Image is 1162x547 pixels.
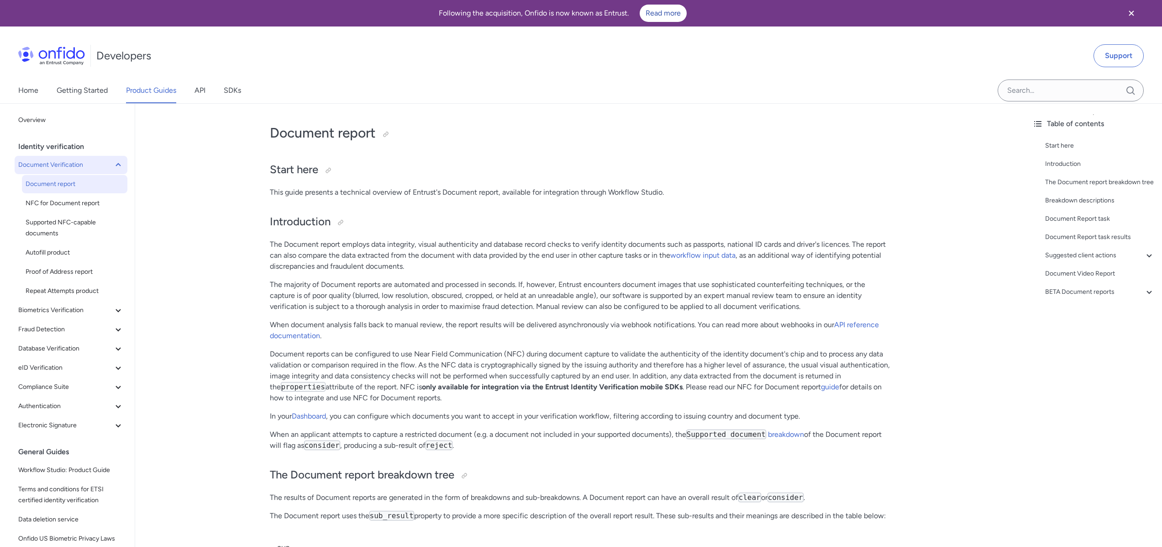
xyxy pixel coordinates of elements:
[292,412,326,420] a: Dashboard
[1045,268,1155,279] a: Document Video Report
[768,493,804,502] code: consider
[15,301,127,319] button: Biometrics Verification
[270,279,891,312] p: The majority of Document reports are automated and processed in seconds. If, however, Entrust enc...
[15,480,127,510] a: Terms and conditions for ETSI certified identity verification
[26,247,124,258] span: Autofill product
[270,320,879,340] a: API reference documentation
[270,239,891,272] p: The Document report employs data integrity, visual authenticity and database record checks to ver...
[1045,213,1155,224] a: Document Report task
[18,324,113,335] span: Fraud Detection
[15,156,127,174] button: Document Verification
[18,401,113,412] span: Authentication
[998,80,1144,101] input: Onfido search input field
[57,78,108,103] a: Getting Started
[22,175,127,193] a: Document report
[686,430,766,439] code: Supported document
[1045,287,1155,297] a: BETA Document reports
[270,187,891,198] p: This guide presents a technical overview of Entrust's Document report, available for integration ...
[18,115,124,126] span: Overview
[15,359,127,377] button: eID Verification
[18,362,113,373] span: eID Verification
[640,5,687,22] a: Read more
[15,510,127,529] a: Data deletion service
[426,441,453,450] code: reject
[738,493,761,502] code: clear
[270,349,891,404] p: Document reports can be configured to use Near Field Communication (NFC) during document capture ...
[224,78,241,103] a: SDKs
[22,213,127,243] a: Supported NFC-capable documents
[26,217,124,239] span: Supported NFC-capable documents
[270,492,891,503] p: The results of Document reports are generated in the form of breakdowns and sub-breakdowns. A Doc...
[15,416,127,435] button: Electronic Signature
[18,343,113,354] span: Database Verification
[18,47,85,65] img: Onfido Logo
[768,430,804,439] a: breakdown
[18,484,124,506] span: Terms and conditions for ETSI certified identity verification
[18,514,124,525] span: Data deletion service
[1115,2,1148,25] button: Close banner
[1094,44,1144,67] a: Support
[1032,118,1155,129] div: Table of contents
[304,441,340,450] code: consider
[22,282,127,300] a: Repeat Attempts product
[26,179,124,190] span: Document report
[270,214,891,230] h2: Introduction
[15,378,127,396] button: Compliance Suite
[670,251,736,260] a: workflow input data
[126,78,176,103] a: Product Guides
[369,511,414,520] code: sub_result
[26,266,124,277] span: Proof of Address report
[18,78,38,103] a: Home
[18,465,124,476] span: Workflow Studio: Product Guide
[270,510,891,521] p: The Document report uses the property to provide a more specific description of the overall repor...
[96,48,151,63] h1: Developers
[1045,195,1155,206] a: Breakdown descriptions
[1045,250,1155,261] a: Suggested client actions
[1045,177,1155,188] a: The Document report breakdown tree
[26,286,124,297] span: Repeat Attempts product
[15,111,127,129] a: Overview
[270,467,891,483] h2: The Document report breakdown tree
[422,382,683,391] strong: only available for integration via the Entrust Identity Verification mobile SDKs
[1045,232,1155,243] a: Document Report task results
[1045,159,1155,170] a: Introduction
[15,320,127,339] button: Fraud Detection
[11,5,1115,22] div: Following the acquisition, Onfido is now known as Entrust.
[18,420,113,431] span: Electronic Signature
[18,443,131,461] div: General Guides
[26,198,124,209] span: NFC for Document report
[281,382,326,392] code: properties
[195,78,205,103] a: API
[18,382,113,393] span: Compliance Suite
[15,461,127,479] a: Workflow Studio: Product Guide
[270,162,891,178] h2: Start here
[821,382,839,391] a: guide
[22,244,127,262] a: Autofill product
[18,159,113,170] span: Document Verification
[18,138,131,156] div: Identity verification
[270,429,891,451] p: When an applicant attempts to capture a restricted document (e.g. a document not included in your...
[1045,140,1155,151] a: Start here
[18,305,113,316] span: Biometrics Verification
[15,397,127,415] button: Authentication
[1126,8,1137,19] svg: Close banner
[270,124,891,142] h1: Document report
[22,194,127,212] a: NFC for Document report
[270,319,891,341] p: When document analysis falls back to manual review, the report results will be delivered asynchro...
[15,340,127,358] button: Database Verification
[270,411,891,422] p: In your , you can configure which documents you want to accept in your verification workflow, fil...
[22,263,127,281] a: Proof of Address report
